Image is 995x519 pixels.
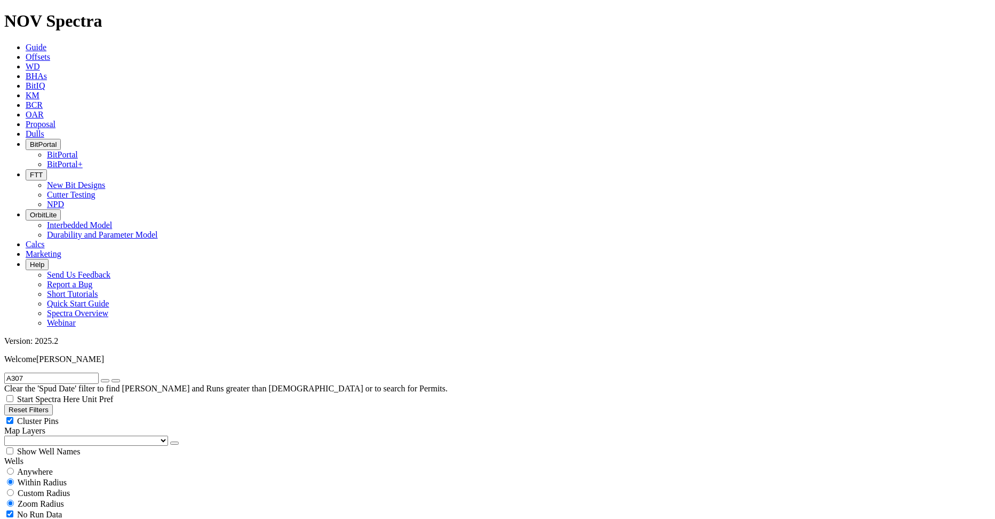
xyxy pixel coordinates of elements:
button: OrbitLite [26,209,61,221]
h1: NOV Spectra [4,11,991,31]
a: Short Tutorials [47,289,98,298]
a: BCR [26,100,43,109]
span: [PERSON_NAME] [36,355,104,364]
span: BitPortal [30,140,57,148]
a: BitPortal+ [47,160,83,169]
button: Help [26,259,49,270]
button: FTT [26,169,47,180]
a: NPD [47,200,64,209]
span: Show Well Names [17,447,80,456]
span: FTT [30,171,43,179]
span: Cluster Pins [17,416,59,426]
a: KM [26,91,39,100]
a: Send Us Feedback [47,270,110,279]
a: Calcs [26,240,45,249]
a: Spectra Overview [47,309,108,318]
p: Welcome [4,355,991,364]
input: Start Spectra Here [6,395,13,402]
a: Proposal [26,120,55,129]
a: Report a Bug [47,280,92,289]
div: Wells [4,457,991,466]
span: No Run Data [17,510,62,519]
button: BitPortal [26,139,61,150]
span: Clear the 'Spud Date' filter to find [PERSON_NAME] and Runs greater than [DEMOGRAPHIC_DATA] or to... [4,384,448,393]
a: Offsets [26,52,50,61]
span: OrbitLite [30,211,57,219]
a: Interbedded Model [47,221,112,230]
span: Zoom Radius [18,499,64,508]
a: Durability and Parameter Model [47,230,158,239]
a: WD [26,62,40,71]
button: Reset Filters [4,404,53,415]
a: Dulls [26,129,44,138]
a: Quick Start Guide [47,299,109,308]
span: Anywhere [17,467,53,476]
input: Search [4,373,99,384]
a: BHAs [26,72,47,81]
a: BitIQ [26,81,45,90]
a: Webinar [47,318,76,327]
a: Cutter Testing [47,190,95,199]
span: Unit Pref [82,395,113,404]
span: Map Layers [4,426,45,435]
a: Marketing [26,249,61,258]
span: Help [30,261,44,269]
div: Version: 2025.2 [4,336,991,346]
a: New Bit Designs [47,180,105,190]
a: OAR [26,110,44,119]
span: Custom Radius [18,489,70,498]
a: Guide [26,43,46,52]
a: BitPortal [47,150,78,159]
span: Start Spectra Here [17,395,79,404]
span: Within Radius [18,478,67,487]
